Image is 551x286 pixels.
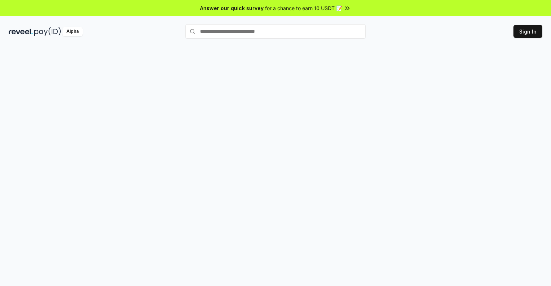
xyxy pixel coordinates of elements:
[200,4,264,12] span: Answer our quick survey
[513,25,542,38] button: Sign In
[62,27,83,36] div: Alpha
[265,4,342,12] span: for a chance to earn 10 USDT 📝
[34,27,61,36] img: pay_id
[9,27,33,36] img: reveel_dark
